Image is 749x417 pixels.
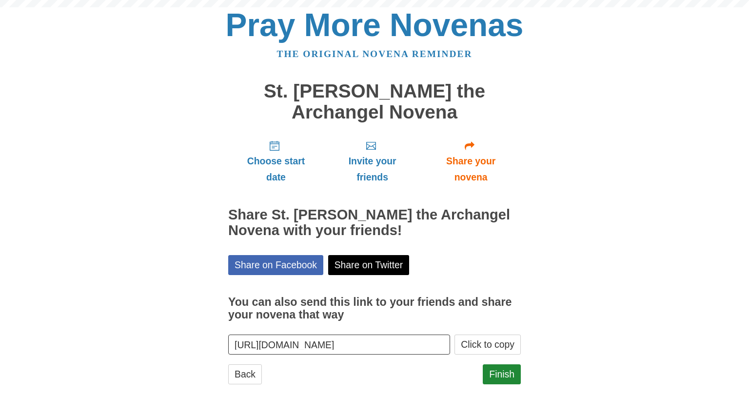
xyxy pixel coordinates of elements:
[324,132,421,190] a: Invite your friends
[228,296,521,321] h3: You can also send this link to your friends and share your novena that way
[454,335,521,355] button: Click to copy
[431,153,511,185] span: Share your novena
[421,132,521,190] a: Share your novena
[226,7,524,43] a: Pray More Novenas
[277,49,473,59] a: The original novena reminder
[334,153,411,185] span: Invite your friends
[228,364,262,384] a: Back
[328,255,410,275] a: Share on Twitter
[228,207,521,238] h2: Share St. [PERSON_NAME] the Archangel Novena with your friends!
[228,81,521,122] h1: St. [PERSON_NAME] the Archangel Novena
[483,364,521,384] a: Finish
[238,153,314,185] span: Choose start date
[228,132,324,190] a: Choose start date
[228,255,323,275] a: Share on Facebook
